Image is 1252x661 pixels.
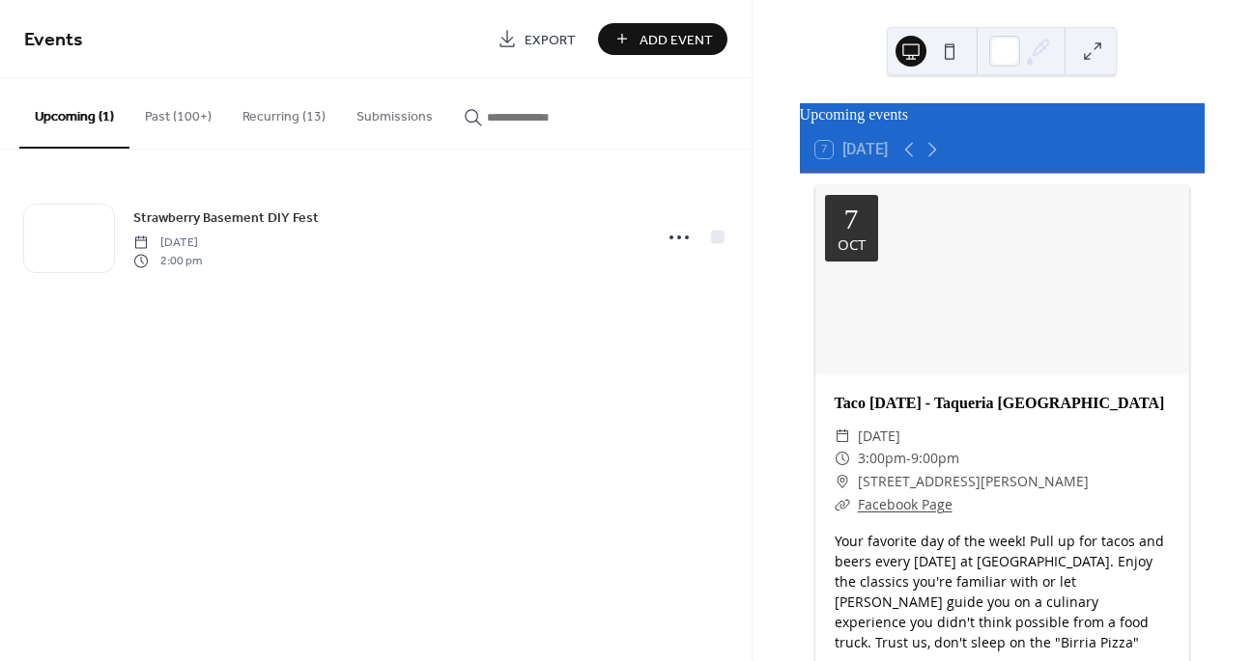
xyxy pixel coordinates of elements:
button: Recurring (13) [227,78,341,147]
a: Taco [DATE] - Taqueria [GEOGRAPHIC_DATA] [835,395,1165,411]
button: Past (100+) [129,78,227,147]
span: [DATE] [133,234,202,252]
span: 2:00 pm [133,252,202,269]
button: Add Event [598,23,727,55]
a: Export [483,23,590,55]
span: Strawberry Basement DIY Fest [133,208,319,229]
span: - [906,447,911,470]
button: Upcoming (1) [19,78,129,149]
span: Add Event [640,30,713,50]
span: Events [24,21,83,59]
div: Oct [838,237,866,252]
span: [DATE] [858,425,900,448]
a: Facebook Page [858,495,953,513]
div: Your favorite day of the week! Pull up for tacos and beers every [DATE] at [GEOGRAPHIC_DATA]. Enj... [815,531,1189,652]
div: ​ [835,470,850,493]
div: ​ [835,493,850,516]
span: [STREET_ADDRESS][PERSON_NAME] [858,470,1089,493]
div: ​ [835,425,850,448]
div: 7 [844,205,859,234]
button: Submissions [341,78,448,147]
span: 3:00pm [858,447,906,470]
span: 9:00pm [911,447,959,470]
span: Export [525,30,576,50]
div: Upcoming events [800,103,1205,126]
div: ​ [835,447,850,470]
a: Strawberry Basement DIY Fest [133,207,319,229]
